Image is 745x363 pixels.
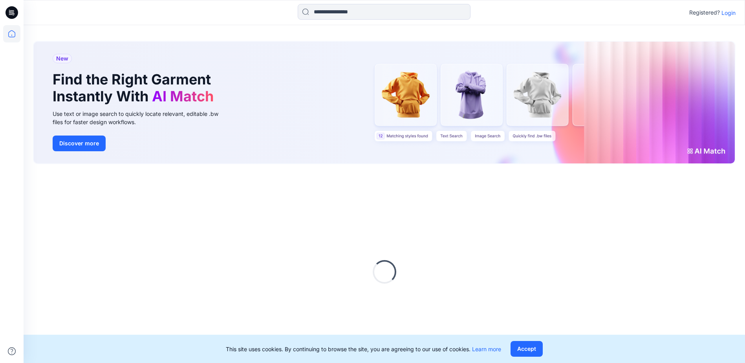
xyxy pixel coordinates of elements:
p: Login [721,9,736,17]
h1: Find the Right Garment Instantly With [53,71,218,105]
button: Accept [511,341,543,357]
span: AI Match [152,88,214,105]
p: Registered? [689,8,720,17]
div: Use text or image search to quickly locate relevant, editable .bw files for faster design workflows. [53,110,229,126]
button: Discover more [53,136,106,151]
p: This site uses cookies. By continuing to browse the site, you are agreeing to our use of cookies. [226,345,501,353]
a: Learn more [472,346,501,352]
span: New [56,54,68,63]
